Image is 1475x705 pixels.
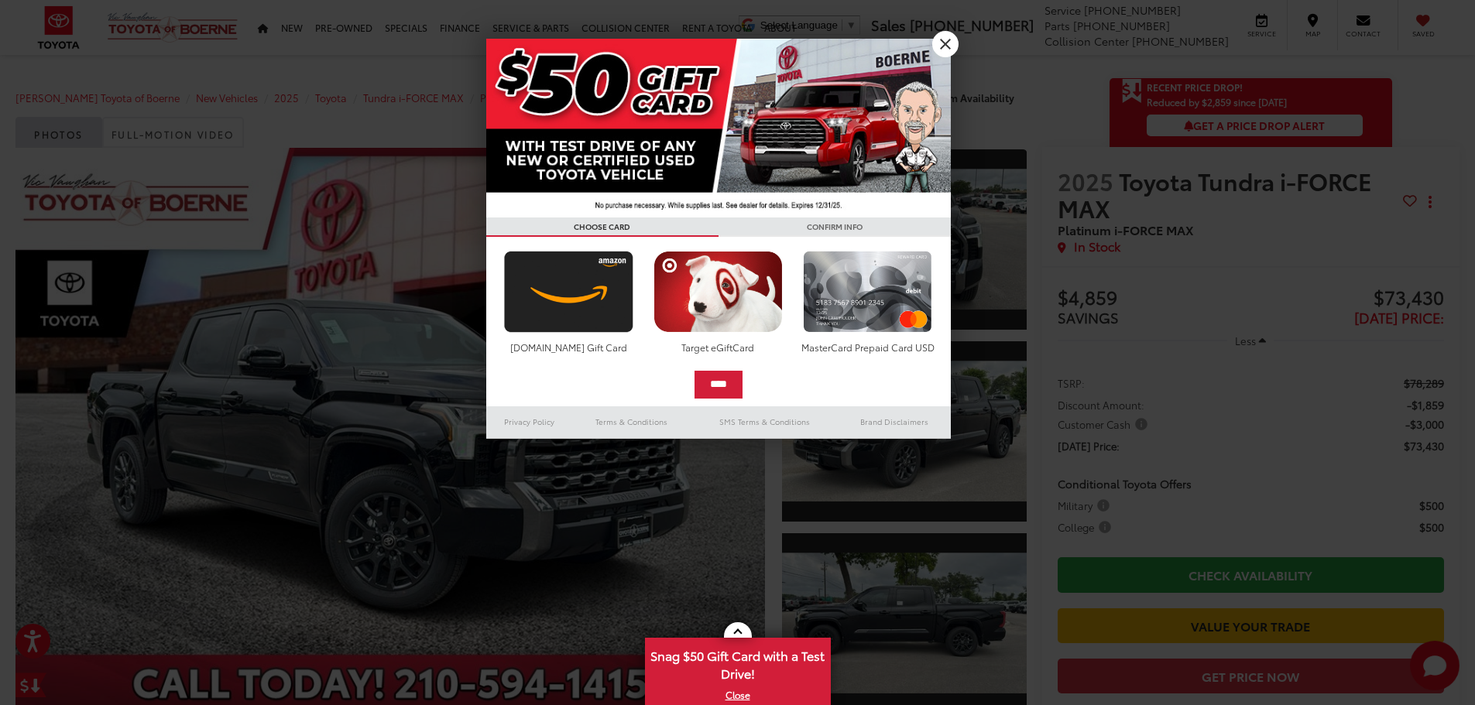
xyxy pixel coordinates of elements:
h3: CONFIRM INFO [719,217,951,237]
div: MasterCard Prepaid Card USD [799,341,936,354]
div: [DOMAIN_NAME] Gift Card [500,341,637,354]
a: Brand Disclaimers [838,412,951,431]
img: targetcard.png [650,251,787,333]
img: mastercard.png [799,251,936,333]
span: Snag $50 Gift Card with a Test Drive! [647,639,829,686]
img: 42635_top_851395.jpg [486,39,951,217]
a: Terms & Conditions [572,412,691,431]
h3: CHOOSE CARD [486,217,719,237]
img: amazoncard.png [500,251,637,333]
div: Target eGiftCard [650,341,787,354]
a: SMS Terms & Conditions [691,412,838,431]
a: Privacy Policy [486,412,573,431]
